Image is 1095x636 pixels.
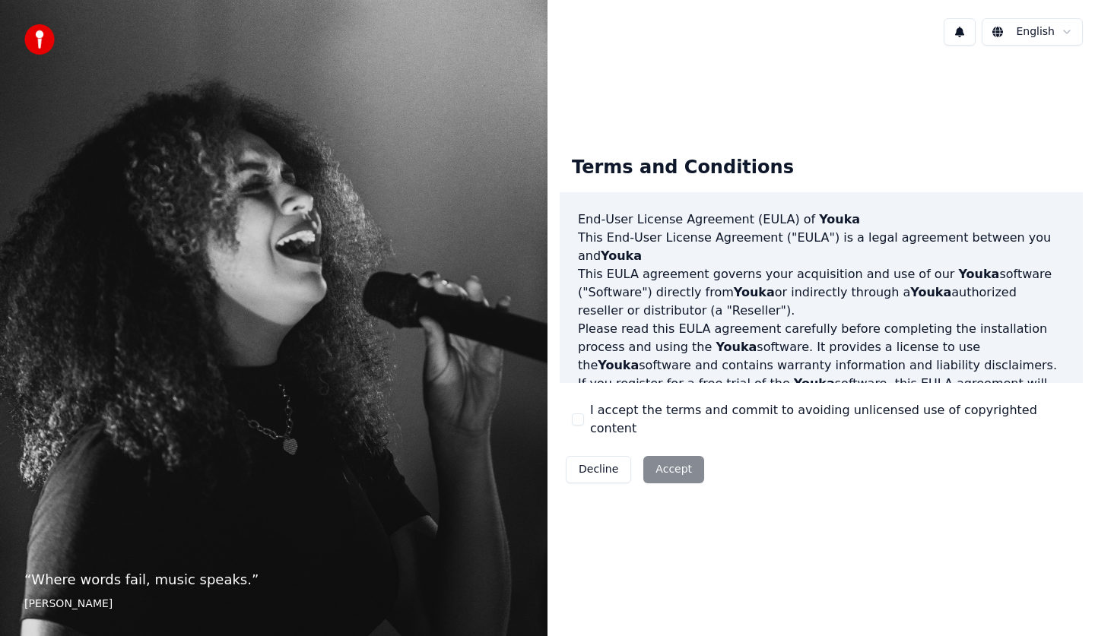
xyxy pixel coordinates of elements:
[578,229,1065,265] p: This End-User License Agreement ("EULA") is a legal agreement between you and
[910,285,951,299] span: Youka
[794,376,835,391] span: Youka
[578,320,1065,375] p: Please read this EULA agreement carefully before completing the installation process and using th...
[560,144,806,192] div: Terms and Conditions
[578,265,1065,320] p: This EULA agreement governs your acquisition and use of our software ("Software") directly from o...
[24,24,55,55] img: youka
[598,358,639,372] span: Youka
[566,456,631,483] button: Decline
[734,285,775,299] span: Youka
[819,212,860,226] span: Youka
[578,210,1065,229] h3: End-User License Agreement (EULA) of
[24,596,523,612] footer: [PERSON_NAME]
[601,248,642,263] span: Youka
[590,401,1071,438] label: I accept the terms and commit to avoiding unlicensed use of copyrighted content
[24,569,523,590] p: “ Where words fail, music speaks. ”
[578,375,1065,448] p: If you register for a free trial of the software, this EULA agreement will also govern that trial...
[958,267,999,281] span: Youka
[716,340,757,354] span: Youka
